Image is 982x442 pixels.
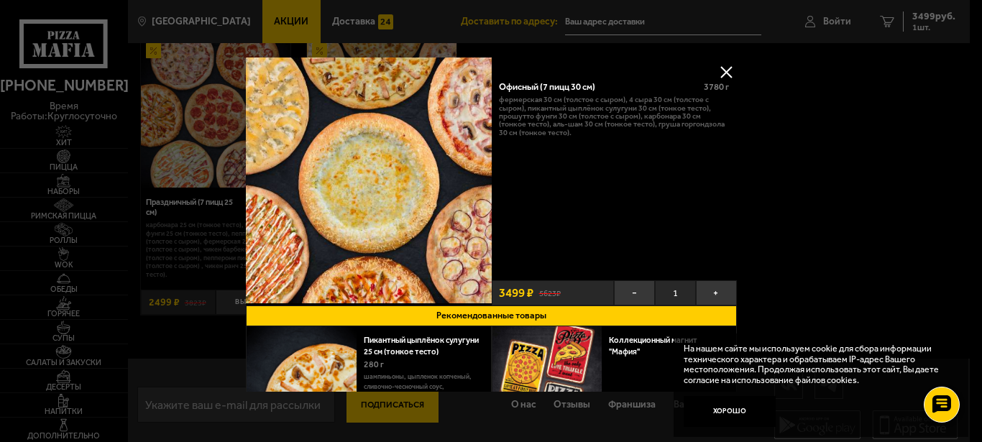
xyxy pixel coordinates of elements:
[655,280,696,305] span: 1
[363,372,479,402] p: шампиньоны, цыпленок копченый, сливочно-чесночный соус, моцарелла, сыр сулугуни.
[246,57,492,305] a: Офисный (7 пицц 30 см)
[538,287,560,298] s: 5623 ₽
[363,359,383,369] span: 280 г
[499,81,694,92] div: Офисный (7 пицц 30 см)
[704,81,729,92] span: 3780 г
[499,96,729,137] p: Фермерская 30 см (толстое с сыром), 4 сыра 30 см (толстое с сыром), Пикантный цыплёнок сулугуни 3...
[684,344,949,387] p: На нашем сайте мы используем cookie для сбора информации технического характера и обрабатываем IP...
[363,335,478,357] a: Пикантный цыплёнок сулугуни 25 см (тонкое тесто)
[246,305,737,326] button: Рекомендованные товары
[684,396,776,427] button: Хорошо
[499,287,533,299] span: 3499 ₽
[246,57,492,303] img: Офисный (7 пицц 30 см)
[614,280,655,305] button: −
[609,335,697,357] a: Коллекционный магнит "Мафия"
[695,280,736,305] button: +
